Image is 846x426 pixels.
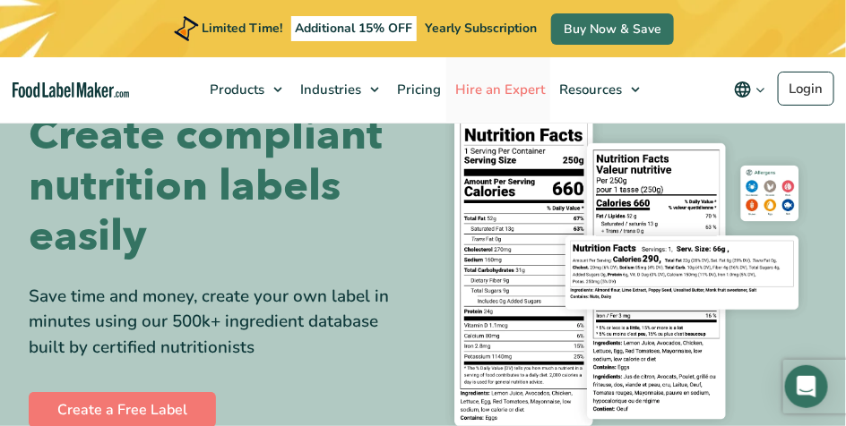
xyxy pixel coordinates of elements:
[554,81,624,98] span: Resources
[295,81,363,98] span: Industries
[204,81,266,98] span: Products
[778,72,834,106] a: Login
[550,57,649,122] a: Resources
[291,57,388,122] a: Industries
[450,81,547,98] span: Hire an Expert
[551,13,674,45] a: Buy Now & Save
[203,20,283,37] span: Limited Time!
[201,57,291,122] a: Products
[446,57,550,122] a: Hire an Expert
[392,81,443,98] span: Pricing
[388,57,446,122] a: Pricing
[29,110,410,262] h1: Create compliant nutrition labels easily
[425,20,537,37] span: Yearly Subscription
[785,365,828,408] div: Open Intercom Messenger
[291,16,418,41] span: Additional 15% OFF
[29,284,410,360] div: Save time and money, create your own label in minutes using our 500k+ ingredient database built b...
